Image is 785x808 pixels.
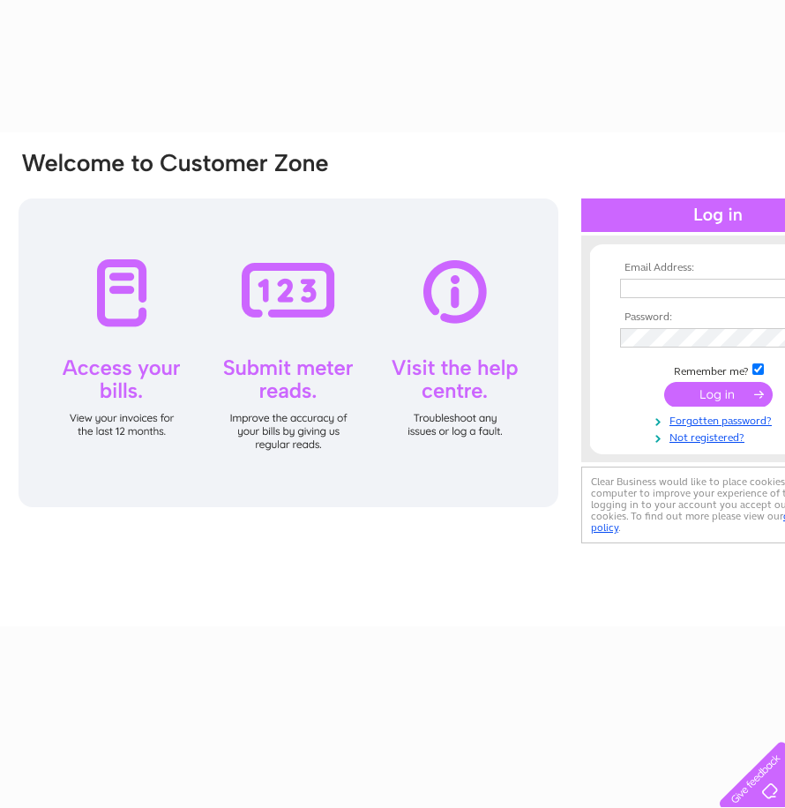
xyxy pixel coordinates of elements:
input: Submit [664,382,773,407]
